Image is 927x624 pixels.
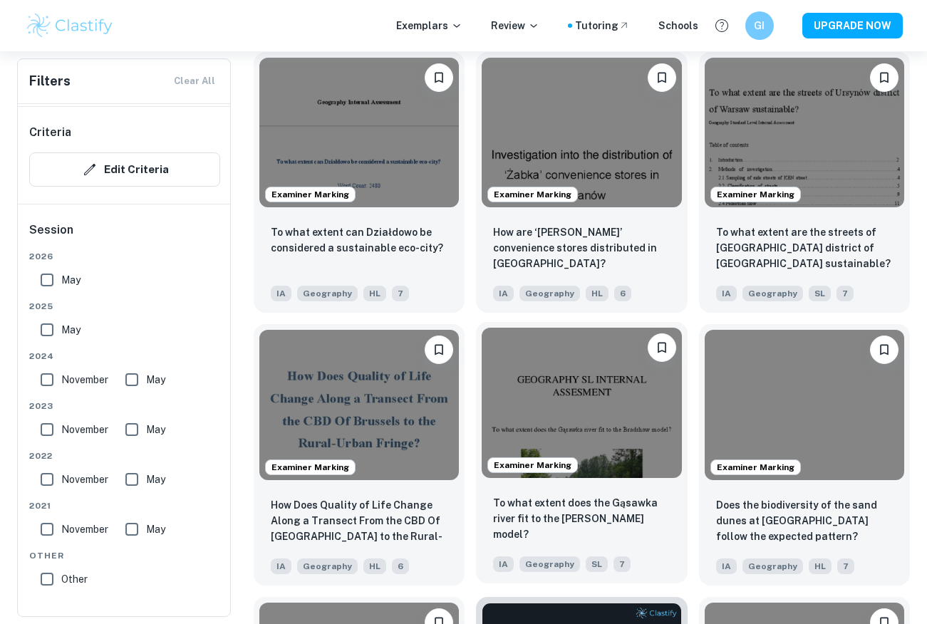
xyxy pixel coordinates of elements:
span: Geography [742,558,803,574]
h6: GI [751,18,767,33]
span: 6 [614,286,631,301]
span: May [146,521,165,537]
span: Geography [519,286,580,301]
span: Geography [297,558,358,574]
span: Examiner Marking [266,461,355,474]
button: Bookmark [425,336,453,364]
button: Help and Feedback [710,14,734,38]
button: GI [745,11,774,40]
span: November [61,521,108,537]
span: Other [29,549,220,562]
h6: Session [29,222,220,250]
span: IA [716,558,737,574]
p: Does the biodiversity of the sand dunes at Holkham follow the expected pattern? [716,497,893,544]
span: IA [493,556,514,572]
span: SL [586,556,608,572]
span: May [61,272,81,288]
a: Examiner MarkingBookmark To what extent can Działdowo be considered a sustainable eco-city?IAGeog... [254,52,465,313]
img: Clastify logo [25,11,115,40]
span: 2023 [29,400,220,412]
img: Geography IA example thumbnail: Does the biodiversity of the sand dunes [705,330,904,479]
p: To what extent does the Gąsawka river fit to the Bradshaw model? [493,495,670,542]
span: May [146,422,165,437]
img: Geography IA example thumbnail: To what extent are the streets of Ursynó [705,58,904,207]
span: HL [586,286,608,301]
a: Tutoring [575,18,630,33]
span: HL [363,286,386,301]
span: HL [363,558,386,574]
span: November [61,422,108,437]
a: Examiner MarkingBookmarkDoes the biodiversity of the sand dunes at Holkham follow the expected pa... [699,324,910,585]
span: 2021 [29,499,220,512]
p: Exemplars [396,18,462,33]
span: November [61,472,108,487]
span: 2025 [29,300,220,313]
span: Examiner Marking [711,461,800,474]
button: Bookmark [870,336,898,364]
span: Examiner Marking [488,459,577,472]
img: Geography IA example thumbnail: How Does Quality of Life Change Along a [259,330,459,479]
span: 7 [613,556,631,572]
a: Examiner MarkingBookmarkHow are ‘Żabka’ convenience stores distributed in Muranów?IAGeographyHL6 [476,52,687,313]
button: Bookmark [870,63,898,92]
h6: Filters [29,71,71,91]
span: 2024 [29,350,220,363]
span: IA [271,286,291,301]
span: Examiner Marking [488,188,577,201]
button: Bookmark [425,63,453,92]
span: 6 [392,558,409,574]
a: Examiner MarkingBookmarkHow Does Quality of Life Change Along a Transect From the CBD Of Brussels... [254,324,465,585]
span: May [146,372,165,388]
span: November [61,372,108,388]
span: 2026 [29,250,220,263]
button: Bookmark [648,333,676,362]
p: To what extent can Działdowo be considered a sustainable eco-city? [271,224,447,256]
img: Geography IA example thumbnail: To what extent does the Gąsawka river fi [482,328,681,477]
span: 7 [392,286,409,301]
span: 7 [837,286,854,301]
p: How are ‘Żabka’ convenience stores distributed in Muranów? [493,224,670,271]
span: 2022 [29,449,220,462]
span: SL [809,286,831,301]
img: Geography IA example thumbnail: How are ‘Żabka’ convenience stores distr [482,58,681,207]
button: UPGRADE NOW [802,13,903,38]
a: Schools [658,18,698,33]
span: IA [271,558,291,574]
a: Examiner MarkingBookmarkTo what extent are the streets of Ursynów district of Warsaw sustainable?... [699,52,910,313]
span: May [146,472,165,487]
span: Geography [519,556,580,572]
span: Examiner Marking [711,188,800,201]
span: May [61,322,81,338]
span: Geography [297,286,358,301]
span: Geography [742,286,803,301]
span: IA [716,286,737,301]
span: 7 [837,558,854,574]
span: Examiner Marking [266,188,355,201]
h6: Criteria [29,124,71,141]
span: Other [61,571,88,587]
button: Bookmark [648,63,676,92]
p: How Does Quality of Life Change Along a Transect From the CBD Of Brussels to the Rural-Urban Fringe? [271,497,447,546]
span: HL [809,558,832,574]
p: To what extent are the streets of Ursynów district of Warsaw sustainable? [716,224,893,271]
span: IA [493,286,514,301]
button: Edit Criteria [29,152,220,187]
img: Geography IA example thumbnail: To what extent can Działdowo be conside [259,58,459,207]
p: Review [491,18,539,33]
a: Examiner MarkingBookmarkTo what extent does the Gąsawka river fit to the Bradshaw model?IAGeograp... [476,324,687,585]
